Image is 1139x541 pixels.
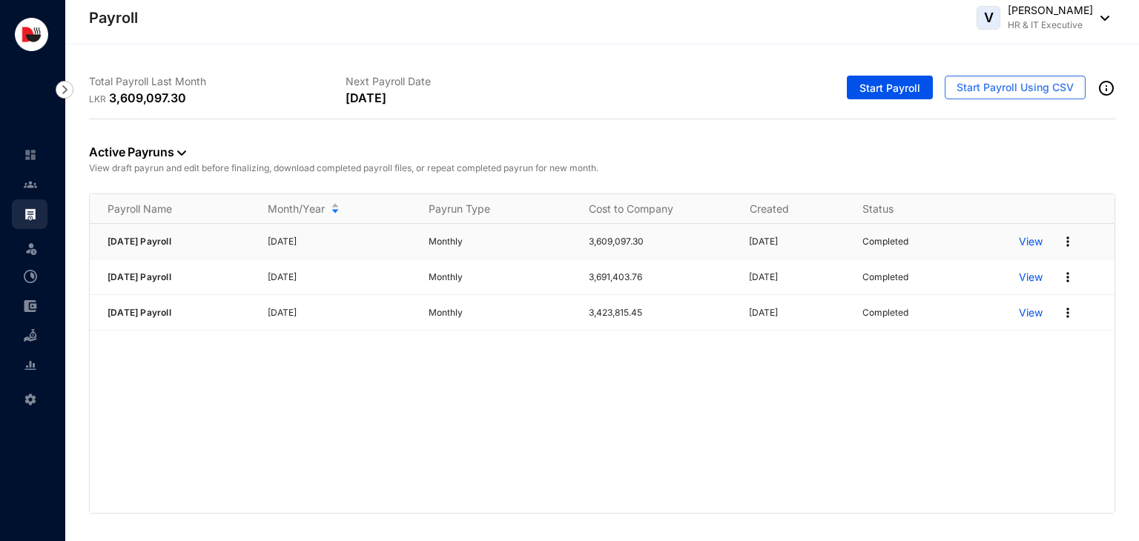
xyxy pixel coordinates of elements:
[24,241,39,256] img: leave-unselected.2934df6273408c3f84d9.svg
[12,262,47,291] li: Time Attendance
[984,11,994,24] span: V
[268,202,325,216] span: Month/Year
[1008,3,1093,18] p: [PERSON_NAME]
[957,80,1074,95] span: Start Payroll Using CSV
[589,305,731,320] p: 3,423,815.45
[571,194,731,224] th: Cost to Company
[108,236,171,247] span: [DATE] Payroll
[89,161,1115,176] p: View draft payrun and edit before finalizing, download completed payroll files, or repeat complet...
[1093,16,1109,21] img: dropdown-black.8e83cc76930a90b1a4fdb6d089b7bf3a.svg
[24,148,37,162] img: home-unselected.a29eae3204392db15eaf.svg
[12,351,47,380] li: Reports
[108,307,171,318] span: [DATE] Payroll
[1008,18,1093,33] p: HR & IT Executive
[12,170,47,199] li: Contacts
[749,305,845,320] p: [DATE]
[89,7,138,28] p: Payroll
[859,81,920,96] span: Start Payroll
[89,92,109,107] p: LKR
[24,270,37,283] img: time-attendance-unselected.8aad090b53826881fffb.svg
[847,76,933,99] button: Start Payroll
[12,321,47,351] li: Loan
[24,359,37,372] img: report-unselected.e6a6b4230fc7da01f883.svg
[862,234,908,249] p: Completed
[1019,270,1043,285] a: View
[12,291,47,321] li: Expenses
[268,305,410,320] p: [DATE]
[346,74,602,89] p: Next Payroll Date
[24,299,37,313] img: expense-unselected.2edcf0507c847f3e9e96.svg
[589,270,731,285] p: 3,691,403.76
[845,194,1001,224] th: Status
[56,81,73,99] img: nav-icon-right.af6afadce00d159da59955279c43614e.svg
[268,234,410,249] p: [DATE]
[429,234,571,249] p: Monthly
[15,18,48,51] img: logo
[862,270,908,285] p: Completed
[1060,234,1075,249] img: more.27664ee4a8faa814348e188645a3c1fc.svg
[12,140,47,170] li: Home
[1097,79,1115,97] img: info-outined.c2a0bb1115a2853c7f4cb4062ec879bc.svg
[346,89,386,107] p: [DATE]
[862,305,908,320] p: Completed
[589,234,731,249] p: 3,609,097.30
[90,194,250,224] th: Payroll Name
[429,305,571,320] p: Monthly
[429,270,571,285] p: Monthly
[749,234,845,249] p: [DATE]
[945,76,1086,99] button: Start Payroll Using CSV
[24,208,37,221] img: payroll.289672236c54bbec4828.svg
[268,270,410,285] p: [DATE]
[24,329,37,342] img: loan-unselected.d74d20a04637f2d15ab5.svg
[749,270,845,285] p: [DATE]
[109,89,186,107] p: 3,609,097.30
[1019,305,1043,320] a: View
[24,393,37,406] img: settings-unselected.1febfda315e6e19643a1.svg
[1019,234,1043,249] a: View
[24,178,37,191] img: people-unselected.118708e94b43a90eceab.svg
[411,194,571,224] th: Payrun Type
[89,145,186,159] a: Active Payruns
[89,74,346,89] p: Total Payroll Last Month
[177,150,186,156] img: dropdown-black.8e83cc76930a90b1a4fdb6d089b7bf3a.svg
[108,271,171,282] span: [DATE] Payroll
[1060,305,1075,320] img: more.27664ee4a8faa814348e188645a3c1fc.svg
[12,199,47,229] li: Payroll
[732,194,845,224] th: Created
[1060,270,1075,285] img: more.27664ee4a8faa814348e188645a3c1fc.svg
